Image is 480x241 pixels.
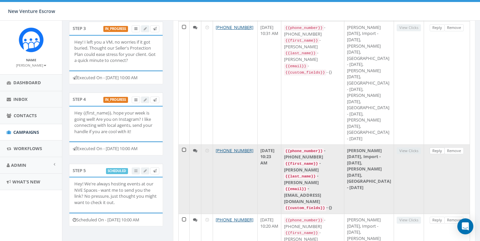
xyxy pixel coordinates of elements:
div: - [284,63,341,69]
code: {{custom_fields}} [284,205,326,211]
span: Send Test Message [153,26,157,31]
td: [DATE] 10:31 AM [258,21,281,144]
div: - [PERSON_NAME] [284,173,341,185]
label: in_progress [103,26,128,32]
span: Inbox [13,96,28,102]
div: - [PHONE_NUMBER] [284,147,341,160]
div: Open Intercom Messenger [457,218,473,234]
p: Hey! We're always hosting events at our NVE Spaces - want me to send you the link? No pressure, j... [74,181,158,205]
a: [PHONE_NUMBER] [216,147,253,153]
span: Campaigns [13,129,39,135]
div: Scheduled On - [DATE] 10:00 AM [69,213,163,227]
div: - [PHONE_NUMBER] [284,24,341,37]
a: Reply [430,217,445,224]
code: {{first_name}} [284,161,319,167]
a: Remove [444,147,464,154]
span: Send Test Message [153,97,157,102]
code: {{email}} [284,186,308,192]
span: Send Test Message [153,168,157,173]
p: Hey {{first_name}}, hope your week is going well! Are you on Instagram? I like connecting with lo... [74,110,158,134]
span: New Venture Escrow [8,8,55,14]
div: - [PHONE_NUMBER] [284,217,341,229]
span: Dashboard [13,80,41,86]
a: Remove [444,217,464,224]
div: Executed On - [DATE] 10:00 AM [69,71,163,85]
code: {{first_name}} [284,38,319,44]
span: Admin [11,162,26,168]
div: Step 5 [69,164,163,177]
p: Hey! I left you a VM, no worries if it got buried. Thought our Seller's Protection Plan could eas... [74,39,158,64]
div: - {} [284,69,341,76]
div: - {} [284,204,341,211]
code: {{first_name}} [284,230,319,236]
div: - [PERSON_NAME] [284,37,341,50]
code: {{email}} [284,63,308,69]
img: Rally_Corp_Icon_1.png [19,27,44,52]
small: Name [26,58,36,62]
code: {{last_name}} [284,50,317,56]
small: [PERSON_NAME] [16,63,46,68]
div: - [PERSON_NAME] [284,50,341,62]
code: {{last_name}} [284,173,317,179]
a: [PHONE_NUMBER] [216,217,253,223]
a: [PERSON_NAME] [16,62,46,68]
code: {{phone_number}} [284,148,324,154]
label: scheduled [106,168,128,174]
td: [PERSON_NAME] [DATE], Import - [DATE], [PERSON_NAME] [DATE], [GEOGRAPHIC_DATA] - [DATE] [344,144,394,214]
a: [PHONE_NUMBER] [216,24,253,30]
a: Remove [444,24,464,31]
div: Step 3 [69,22,163,35]
div: - [EMAIL_ADDRESS][DOMAIN_NAME] [284,185,341,204]
span: View Campaign Delivery Statistics [134,97,137,102]
a: Reply [430,24,445,31]
code: {{phone_number}} [284,25,324,31]
span: Contacts [14,113,37,119]
code: {{custom_fields}} [284,70,326,76]
span: View Campaign Delivery Statistics [134,26,137,31]
div: Step 4 [69,93,163,106]
span: Workflows [14,145,42,151]
label: in_progress [103,97,128,103]
a: Reply [430,147,445,154]
code: {{phone_number}} [284,217,324,223]
div: Executed On - [DATE] 10:00 AM [69,141,163,155]
td: [PERSON_NAME] [DATE], Import - [DATE], [PERSON_NAME] [DATE], [GEOGRAPHIC_DATA] - [DATE], [PERSON_... [344,21,394,144]
div: - [PERSON_NAME] [284,160,341,173]
span: What's New [12,179,40,185]
td: [DATE] 10:23 AM [258,144,281,214]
